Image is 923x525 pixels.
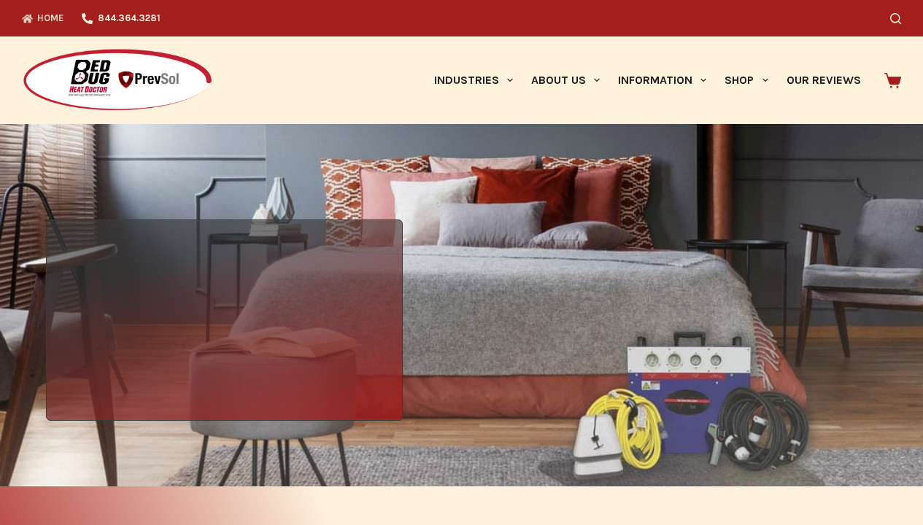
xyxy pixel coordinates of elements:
a: Information [609,36,716,124]
button: Search [890,13,901,24]
a: Shop [716,36,777,124]
img: Prevsol/Bed Bug Heat Doctor [22,48,213,113]
a: About Us [522,36,609,124]
a: Our Reviews [777,36,870,124]
a: Industries [425,36,522,124]
nav: Primary [425,36,870,124]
